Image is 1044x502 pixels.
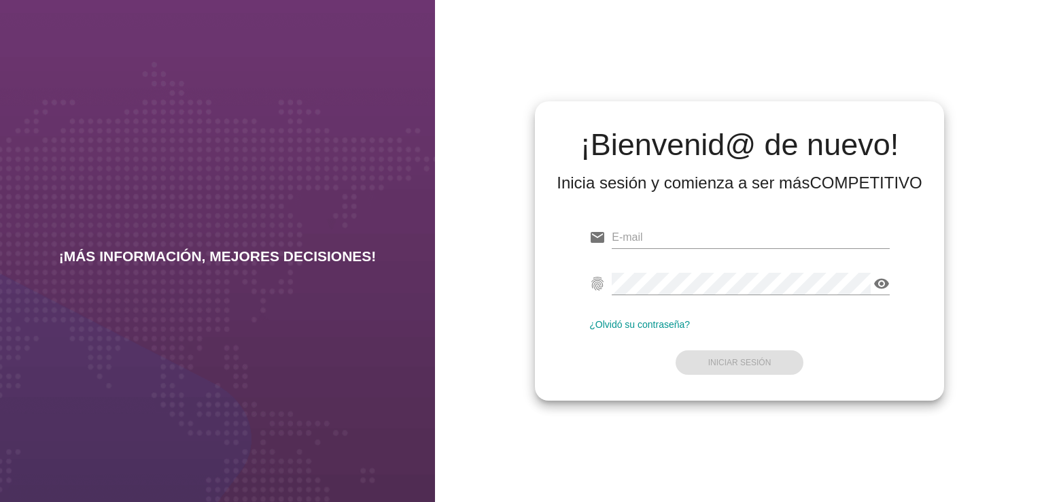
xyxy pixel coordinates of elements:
h2: ¡Bienvenid@ de nuevo! [557,129,922,161]
input: E-mail [612,227,890,248]
strong: COMPETITIVO [810,173,922,192]
a: ¿Olvidó su contraseña? [589,319,690,330]
div: Inicia sesión y comienza a ser más [557,172,922,194]
i: fingerprint [589,275,606,292]
h2: ¡MÁS INFORMACIÓN, MEJORES DECISIONES! [59,248,377,265]
i: visibility [873,275,890,292]
i: email [589,229,606,246]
